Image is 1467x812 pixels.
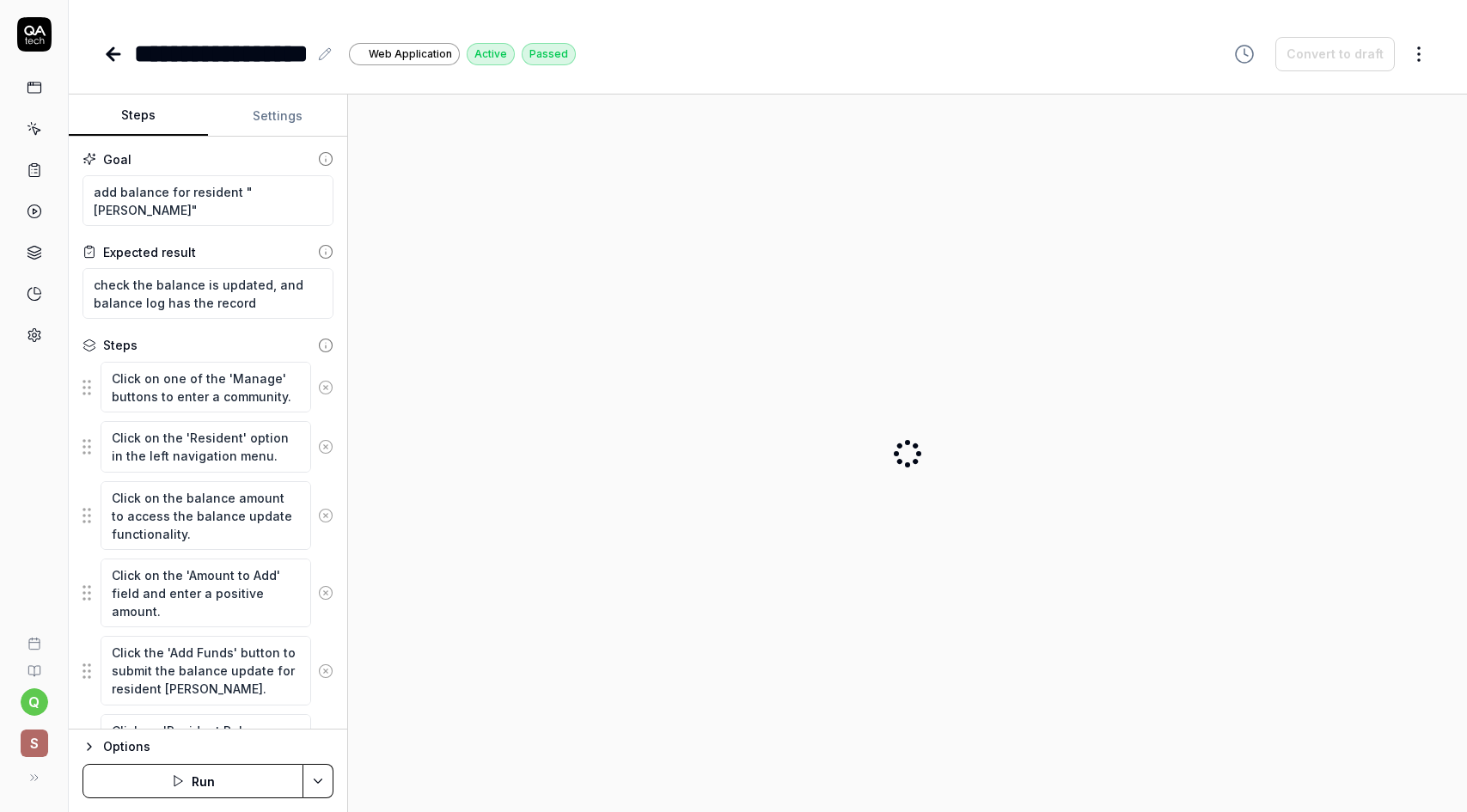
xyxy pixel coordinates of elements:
[349,42,460,65] a: Web Application
[311,370,340,405] button: Remove step
[311,576,340,610] button: Remove step
[83,713,333,802] div: Suggestions
[103,336,138,354] div: Steps
[467,43,515,65] div: Active
[311,498,340,533] button: Remove step
[83,635,333,705] div: Suggestions
[311,430,340,464] button: Remove step
[103,736,333,757] div: Options
[369,46,452,62] span: Web Application
[21,688,48,716] button: q
[83,420,333,473] div: Suggestions
[83,361,333,413] div: Suggestions
[311,654,340,688] button: Remove step
[83,736,333,757] button: Options
[83,558,333,628] div: Suggestions
[1224,37,1265,71] button: View version history
[69,95,208,137] button: Steps
[21,730,48,757] span: S
[208,95,347,137] button: Settings
[103,150,131,168] div: Goal
[7,623,61,650] a: Book a call with us
[83,480,333,551] div: Suggestions
[7,650,61,678] a: Documentation
[1275,37,1395,71] button: Convert to draft
[7,716,61,760] button: S
[83,764,303,798] button: Run
[103,243,196,261] div: Expected result
[522,43,576,65] div: Passed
